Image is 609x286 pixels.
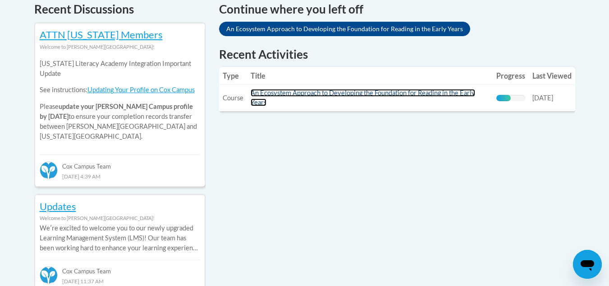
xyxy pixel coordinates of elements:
[40,103,193,120] b: update your [PERSON_NAME] Campus profile by [DATE]
[40,155,200,171] div: Cox Campus Team
[529,67,575,85] th: Last Viewed
[40,223,200,253] p: Weʹre excited to welcome you to our newly upgraded Learning Management System (LMS)! Our team has...
[40,161,58,179] img: Cox Campus Team
[493,67,529,85] th: Progress
[219,0,575,18] h4: Continue where you left off
[40,42,200,52] div: Welcome to [PERSON_NAME][GEOGRAPHIC_DATA]!
[223,94,243,102] span: Course
[573,250,602,279] iframe: Button to launch messaging window
[40,52,200,148] div: Please to ensure your completion records transfer between [PERSON_NAME][GEOGRAPHIC_DATA] and [US_...
[40,260,200,276] div: Cox Campus Team
[40,85,200,95] p: See instructions:
[247,67,493,85] th: Title
[219,46,575,62] h1: Recent Activities
[40,28,163,41] a: ATTN [US_STATE] Members
[87,86,195,94] a: Updating Your Profile on Cox Campus
[40,59,200,79] p: [US_STATE] Literacy Academy Integration Important Update
[40,200,76,212] a: Updates
[496,95,511,101] div: Progress, %
[40,171,200,181] div: [DATE] 4:39 AM
[40,276,200,286] div: [DATE] 11:37 AM
[219,22,470,36] a: An Ecosystem Approach to Developing the Foundation for Reading in the Early Years
[219,67,247,85] th: Type
[40,266,58,284] img: Cox Campus Team
[40,213,200,223] div: Welcome to [PERSON_NAME][GEOGRAPHIC_DATA]!
[34,0,206,18] h4: Recent Discussions
[532,94,553,102] span: [DATE]
[251,89,475,106] a: An Ecosystem Approach to Developing the Foundation for Reading in the Early Years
